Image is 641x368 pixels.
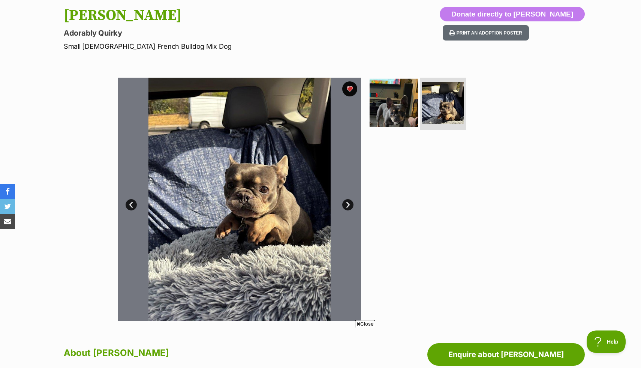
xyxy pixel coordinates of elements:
img: Photo of Lily Tamblyn [370,78,418,127]
iframe: Help Scout Beacon - Open [587,330,626,353]
iframe: Advertisement [184,330,457,364]
img: https://img.kwcdn.com/product/fancy/66cdf0a2-4d69-496a-9de7-17a376f3c9d4.jpg?imageMogr2/strip/siz... [57,48,112,94]
h1: [PERSON_NAME] [64,7,381,24]
button: favourite [342,81,357,96]
img: Photo of Lily Tamblyn [118,78,361,321]
button: Donate directly to [PERSON_NAME] [440,7,585,22]
a: Next [342,199,353,210]
a: Enquire about [PERSON_NAME] [427,343,585,366]
img: https://img.kwcdn.com/product/fancy/6a2f93d6-b3a1-4ada-97bd-0362648ddb20.jpg?imageMogr2/strip/siz... [57,48,112,94]
img: Photo of Lily Tamblyn [422,82,464,124]
button: Print an adoption poster [443,25,529,41]
a: Prev [126,199,137,210]
h2: About [PERSON_NAME] [64,345,373,361]
p: Adorably Quirky [64,28,381,38]
span: Close [355,320,375,327]
p: Small [DEMOGRAPHIC_DATA] French Bulldog Mix Dog [64,41,381,51]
